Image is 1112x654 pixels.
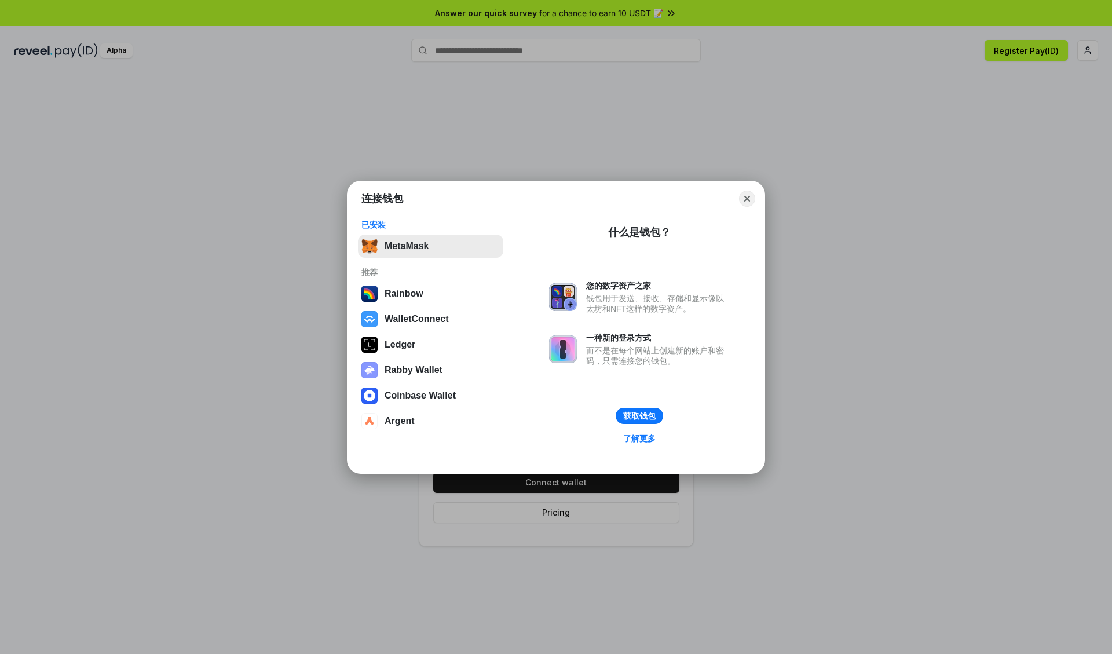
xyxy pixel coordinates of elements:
[361,362,378,378] img: svg+xml,%3Csvg%20xmlns%3D%22http%3A%2F%2Fwww.w3.org%2F2000%2Fsvg%22%20fill%3D%22none%22%20viewBox...
[361,413,378,429] img: svg+xml,%3Csvg%20width%3D%2228%22%20height%3D%2228%22%20viewBox%3D%220%200%2028%2028%22%20fill%3D...
[361,311,378,327] img: svg+xml,%3Csvg%20width%3D%2228%22%20height%3D%2228%22%20viewBox%3D%220%200%2028%2028%22%20fill%3D...
[549,335,577,363] img: svg+xml,%3Csvg%20xmlns%3D%22http%3A%2F%2Fwww.w3.org%2F2000%2Fsvg%22%20fill%3D%22none%22%20viewBox...
[586,293,730,314] div: 钱包用于发送、接收、存储和显示像以太坊和NFT这样的数字资产。
[623,433,656,444] div: 了解更多
[385,339,415,350] div: Ledger
[358,282,503,305] button: Rainbow
[358,235,503,258] button: MetaMask
[385,241,429,251] div: MetaMask
[586,333,730,343] div: 一种新的登录方式
[608,225,671,239] div: 什么是钱包？
[358,308,503,331] button: WalletConnect
[358,410,503,433] button: Argent
[385,416,415,426] div: Argent
[358,333,503,356] button: Ledger
[361,337,378,353] img: svg+xml,%3Csvg%20xmlns%3D%22http%3A%2F%2Fwww.w3.org%2F2000%2Fsvg%22%20width%3D%2228%22%20height%3...
[385,365,442,375] div: Rabby Wallet
[586,280,730,291] div: 您的数字资产之家
[739,191,755,207] button: Close
[361,286,378,302] img: svg+xml,%3Csvg%20width%3D%22120%22%20height%3D%22120%22%20viewBox%3D%220%200%20120%20120%22%20fil...
[358,384,503,407] button: Coinbase Wallet
[385,390,456,401] div: Coinbase Wallet
[361,192,403,206] h1: 连接钱包
[385,314,449,324] div: WalletConnect
[361,238,378,254] img: svg+xml,%3Csvg%20fill%3D%22none%22%20height%3D%2233%22%20viewBox%3D%220%200%2035%2033%22%20width%...
[361,388,378,404] img: svg+xml,%3Csvg%20width%3D%2228%22%20height%3D%2228%22%20viewBox%3D%220%200%2028%2028%22%20fill%3D...
[586,345,730,366] div: 而不是在每个网站上创建新的账户和密码，只需连接您的钱包。
[616,408,663,424] button: 获取钱包
[616,431,663,446] a: 了解更多
[549,283,577,311] img: svg+xml,%3Csvg%20xmlns%3D%22http%3A%2F%2Fwww.w3.org%2F2000%2Fsvg%22%20fill%3D%22none%22%20viewBox...
[623,411,656,421] div: 获取钱包
[361,267,500,277] div: 推荐
[358,359,503,382] button: Rabby Wallet
[385,288,423,299] div: Rainbow
[361,220,500,230] div: 已安装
